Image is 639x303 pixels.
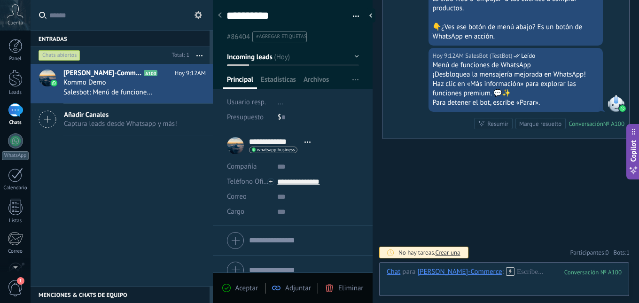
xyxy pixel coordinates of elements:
[63,69,142,78] span: [PERSON_NAME]-Commerce
[168,51,189,60] div: Total: 1
[285,284,311,293] span: Adjuntar
[63,78,106,87] span: Kommo Demo
[2,218,29,224] div: Listas
[2,151,29,160] div: WhatsApp
[31,30,210,47] div: Entradas
[227,75,253,89] span: Principal
[257,148,295,152] span: whatsapp business
[564,268,622,276] div: 100
[227,95,271,110] div: Usuario resp.
[8,20,23,26] span: Cuenta
[227,159,270,174] div: Compañía
[433,51,466,61] div: Hoy 9:12AM
[174,69,206,78] span: Hoy 9:12AM
[227,32,250,41] span: #86404
[261,75,296,89] span: Estadísticas
[51,80,57,86] img: icon
[227,204,270,219] div: Cargo
[629,140,638,162] span: Copilot
[417,267,502,276] div: GioE-Commerce
[235,284,258,293] span: Aceptar
[519,119,561,128] div: Marque resuelto
[569,120,603,128] div: Conversación
[2,120,29,126] div: Chats
[619,105,626,112] img: waba.svg
[433,61,599,70] div: Menú de funciones de WhatsApp
[227,177,276,186] span: Teléfono Oficina
[304,75,329,89] span: Archivos
[2,90,29,96] div: Leads
[433,98,599,108] div: Para detener el bot, escribe «Parar».
[2,56,29,62] div: Panel
[521,51,535,61] span: Leído
[31,64,213,103] a: avataricon[PERSON_NAME]-CommerceA100Hoy 9:12AMKommo DemoSalesbot: Menú de funciones de WhatsApp ¡...
[465,51,512,61] span: SalesBot (TestBot)
[39,50,80,61] div: Chats abiertos
[606,249,609,256] span: 0
[227,174,270,189] button: Teléfono Oficina
[144,70,157,76] span: A100
[227,110,271,125] div: Presupuesto
[227,98,266,107] span: Usuario resp.
[227,192,247,201] span: Correo
[614,249,630,256] span: Bots:
[338,284,363,293] span: Eliminar
[502,267,504,277] span: :
[2,185,29,191] div: Calendario
[64,110,177,119] span: Añadir Canales
[608,95,624,112] span: SalesBot
[626,249,630,256] span: 1
[227,189,247,204] button: Correo
[64,119,177,128] span: Captura leads desde Whatsapp y más!
[278,110,359,125] div: $
[603,120,624,128] div: № A100
[433,23,599,41] div: 👇¿Ves ese botón de menú abajo? Es un botón de WhatsApp en acción.
[402,267,415,277] span: para
[256,33,306,40] span: #agregar etiquetas
[227,113,264,122] span: Presupuesto
[433,70,599,98] div: ¡Desbloquea la mensajería mejorada en WhatsApp! Haz clic en «Más información» para explorar las f...
[435,249,460,256] span: Crear una
[278,98,283,107] span: ...
[398,249,460,256] div: No hay tareas.
[17,277,24,285] span: 1
[63,88,154,97] span: Salesbot: Menú de funciones de WhatsApp ¡Desbloquea la mensajería mejorada en WhatsApp! Haz clic ...
[227,208,244,215] span: Cargo
[366,8,375,23] div: Ocultar
[31,286,210,303] div: Menciones & Chats de equipo
[2,249,29,255] div: Correo
[487,119,508,128] div: Resumir
[189,47,210,64] button: Más
[570,249,608,256] a: Participantes:0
